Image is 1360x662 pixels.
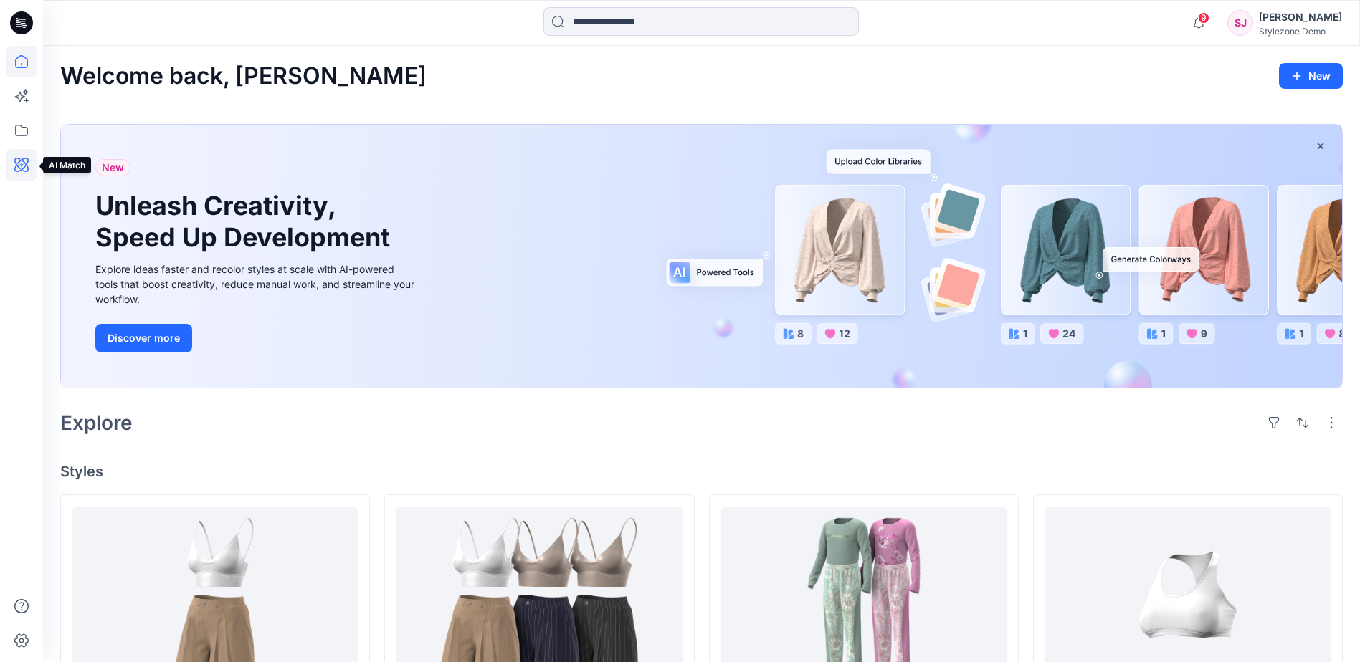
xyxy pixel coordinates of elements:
div: [PERSON_NAME] [1259,9,1342,26]
a: Discover more [95,324,418,352]
h2: Explore [60,411,133,434]
h2: Welcome back, [PERSON_NAME] [60,63,427,90]
h1: Unleash Creativity, Speed Up Development [95,191,396,252]
h4: Styles [60,463,1343,480]
span: 9 [1198,12,1209,24]
button: Discover more [95,324,192,352]
button: New [1279,63,1343,89]
span: New [102,159,124,176]
div: SJ [1227,10,1253,36]
div: Stylezone Demo [1259,26,1342,37]
div: Explore ideas faster and recolor styles at scale with AI-powered tools that boost creativity, red... [95,262,418,307]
